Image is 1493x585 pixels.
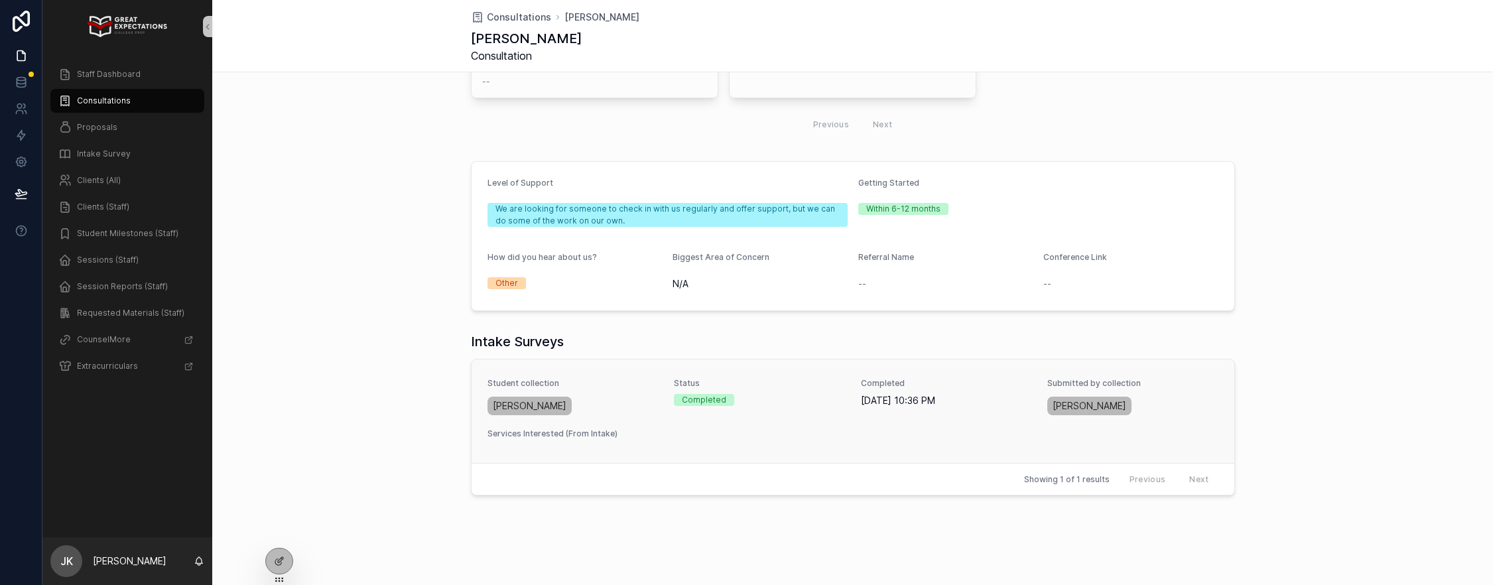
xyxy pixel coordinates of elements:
a: Clients (Staff) [50,195,204,219]
span: [DATE] 10:36 PM [861,394,1032,407]
span: -- [482,76,490,87]
span: Consultation [471,48,582,64]
span: -- [1043,277,1051,291]
p: [PERSON_NAME] [93,554,166,568]
span: Getting Started [858,178,919,188]
a: CounselMore [50,328,204,352]
a: [PERSON_NAME] [1047,397,1132,415]
div: Within 6-12 months [866,203,941,215]
span: -- [858,277,866,291]
span: Extracurriculars [77,361,138,371]
span: Conference Link [1043,252,1107,262]
a: Student Milestones (Staff) [50,222,204,245]
a: Requested Materials (Staff) [50,301,204,325]
div: Completed [682,394,726,406]
a: Session Reports (Staff) [50,275,204,298]
span: Biggest Area of Concern [673,252,769,262]
div: scrollable content [42,53,212,395]
div: We are looking for someone to check in with us regularly and offer support, but we can do some of... [495,203,840,227]
a: Staff Dashboard [50,62,204,86]
h1: [PERSON_NAME] [471,29,582,48]
span: Staff Dashboard [77,69,141,80]
a: [PERSON_NAME] [487,397,572,415]
a: [PERSON_NAME] [564,11,639,24]
span: [PERSON_NAME] [493,399,566,413]
a: Clients (All) [50,168,204,192]
a: Proposals [50,115,204,139]
span: JK [60,553,73,569]
span: Referral Name [858,252,914,262]
span: Clients (All) [77,175,121,186]
span: [PERSON_NAME] [1053,399,1126,413]
span: Completed [861,378,1032,389]
span: Requested Materials (Staff) [77,308,184,318]
a: Consultations [471,11,551,24]
span: Student Milestones (Staff) [77,228,178,239]
img: App logo [88,16,166,37]
a: Sessions (Staff) [50,248,204,272]
span: Proposals [77,122,117,133]
span: Clients (Staff) [77,202,129,212]
a: Extracurriculars [50,354,204,378]
a: Student collection[PERSON_NAME]StatusCompletedCompleted[DATE] 10:36 PMSubmitted by collection[PER... [472,359,1234,463]
span: Sessions (Staff) [77,255,139,265]
a: Intake Survey [50,142,204,166]
h1: Intake Surveys [471,332,564,351]
span: Services Interested (From Intake) [487,428,659,439]
div: Other [495,277,518,289]
span: How did you hear about us? [487,252,597,262]
span: Intake Survey [77,149,131,159]
span: Status [674,378,845,389]
span: Showing 1 of 1 results [1024,474,1110,485]
span: Level of Support [487,178,553,188]
span: Consultations [487,11,551,24]
span: N/A [673,277,848,291]
span: Student collection [487,378,659,389]
span: Session Reports (Staff) [77,281,168,292]
span: Consultations [77,96,131,106]
span: CounselMore [77,334,131,345]
a: Consultations [50,89,204,113]
span: Submitted by collection [1047,378,1218,389]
